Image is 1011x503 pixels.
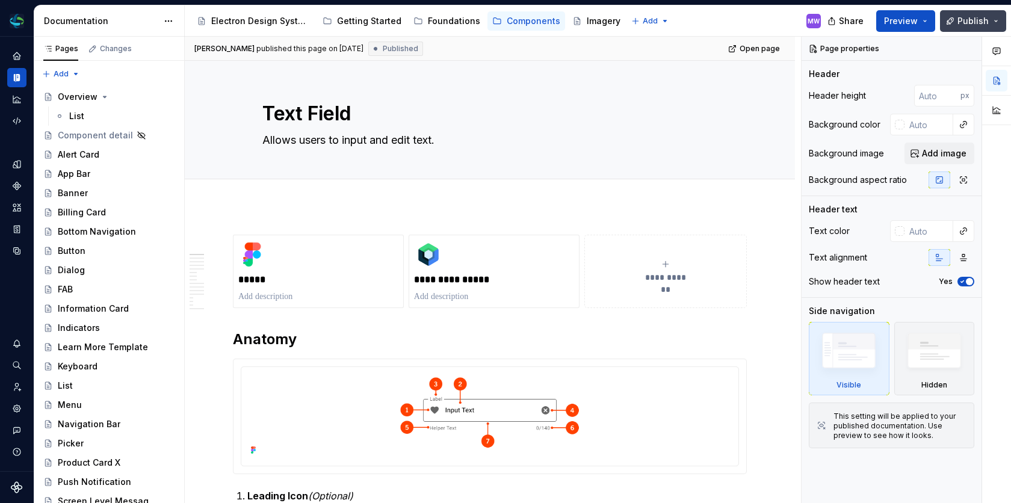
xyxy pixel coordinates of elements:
div: Push Notification [58,476,131,488]
div: App Bar [58,168,90,180]
div: Invite team [7,377,26,397]
em: (Optional) [308,490,353,502]
div: Pages [43,44,78,54]
span: Add [54,69,69,79]
a: Information Card [39,299,179,318]
a: Learn More Template [39,338,179,357]
div: Settings [7,399,26,418]
button: Notifications [7,334,26,353]
span: Preview [884,15,918,27]
a: Button [39,241,179,261]
div: Component detail [58,129,133,141]
div: Page tree [192,9,625,33]
div: Text color [809,225,850,237]
div: Indicators [58,322,100,334]
div: Background image [809,147,884,159]
div: Button [58,245,85,257]
button: Preview [876,10,935,32]
button: Publish [940,10,1006,32]
button: Add image [904,143,974,164]
div: Documentation [44,15,158,27]
a: Open page [725,40,785,57]
a: List [39,376,179,395]
div: Product Card X [58,457,120,469]
div: Header height [809,90,866,102]
div: Background color [809,119,880,131]
p: px [960,91,969,100]
div: Dialog [58,264,85,276]
label: Yes [939,277,953,286]
a: Foundations [409,11,485,31]
button: Search ⌘K [7,356,26,375]
div: Text alignment [809,251,867,264]
div: List [58,380,73,392]
a: Assets [7,198,26,217]
div: Analytics [7,90,26,109]
span: [PERSON_NAME] [194,44,255,54]
a: FAB [39,280,179,299]
button: Contact support [7,421,26,440]
span: Publish [957,15,989,27]
div: Banner [58,187,88,199]
a: Keyboard [39,357,179,376]
div: Picker [58,437,84,449]
div: Learn More Template [58,341,148,353]
h2: Anatomy [233,330,747,349]
a: Components [7,176,26,196]
button: Share [821,10,871,32]
div: Imagery [587,15,620,27]
svg: Supernova Logo [11,481,23,493]
a: Storybook stories [7,220,26,239]
a: Home [7,46,26,66]
div: Keyboard [58,360,97,372]
strong: Leading Icon [247,490,308,502]
div: Menu [58,399,82,411]
span: Share [839,15,864,27]
div: Foundations [428,15,480,27]
a: Menu [39,395,179,415]
a: Banner [39,184,179,203]
a: Picker [39,434,179,453]
div: Documentation [7,68,26,87]
div: Background aspect ratio [809,174,907,186]
a: Alert Card [39,145,179,164]
div: Header [809,68,839,80]
div: Getting Started [337,15,401,27]
img: cdaa545d-680b-4db6-bfb8-0c3890c6d2bd.png [238,240,267,269]
div: This setting will be applied to your published documentation. Use preview to see how it looks. [833,412,966,440]
div: Visible [836,380,861,390]
div: Components [507,15,560,27]
div: Hidden [894,322,975,395]
a: Dialog [39,261,179,280]
div: Side navigation [809,305,875,317]
div: Show header text [809,276,880,288]
a: Indicators [39,318,179,338]
div: Information Card [58,303,129,315]
span: Add image [922,147,966,159]
a: List [50,106,179,126]
a: Imagery [567,11,625,31]
span: Published [383,44,418,54]
div: published this page on [DATE] [256,44,363,54]
a: Data sources [7,241,26,261]
div: Navigation Bar [58,418,120,430]
a: Code automation [7,111,26,131]
div: List [69,110,84,122]
div: Alert Card [58,149,99,161]
div: Electron Design System - Android [211,15,311,27]
a: Electron Design System - Android [192,11,315,31]
div: FAB [58,283,73,295]
div: Visible [809,322,889,395]
a: Bottom Navigation [39,222,179,241]
input: Auto [904,114,953,135]
div: Overview [58,91,97,103]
